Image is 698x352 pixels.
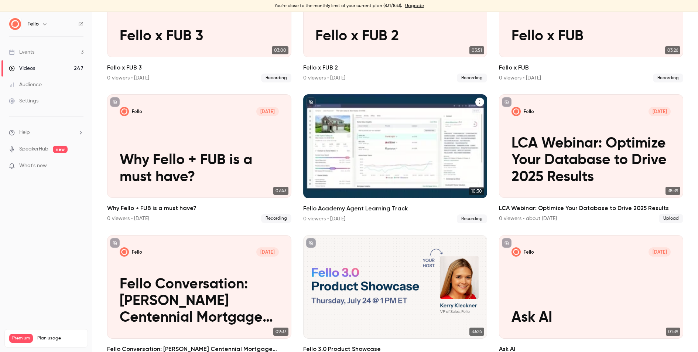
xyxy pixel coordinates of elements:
a: 10:30Fello Academy Agent Learning Track0 viewers • [DATE]Recording [303,94,487,223]
span: new [53,146,68,153]
span: [DATE] [256,107,279,116]
div: Events [9,48,34,56]
div: 0 viewers • [DATE] [303,74,345,82]
span: What's new [19,162,47,170]
iframe: Noticeable Trigger [75,163,83,169]
li: Fello Academy Agent Learning Track [303,94,487,223]
div: 0 viewers • [DATE] [303,215,345,223]
img: LCA Webinar: Optimize Your Database to Drive 2025 Results [511,107,521,116]
span: 10:30 [469,187,484,195]
span: 03:51 [469,46,484,54]
span: Recording [261,74,291,82]
span: Plan usage [37,335,83,341]
h2: Fello x FUB [499,63,683,72]
li: Why Fello + FUB is a must have? [107,94,291,223]
p: Ask AI [511,309,671,326]
p: Fello [132,249,142,255]
span: Upload [659,214,683,223]
span: Recording [457,74,487,82]
span: Help [19,129,30,136]
span: 03:26 [665,46,680,54]
p: Fello [524,108,534,115]
span: Premium [9,334,33,343]
div: 0 viewers • about [DATE] [499,215,557,222]
img: Fello Conversation: Mack Humphrey Centennial Mortgage Alliance [120,247,129,257]
p: Why Fello + FUB is a must have? [120,152,279,185]
div: Audience [9,81,42,88]
span: Recording [653,74,683,82]
a: SpeakerHub [19,145,48,153]
span: [DATE] [649,107,671,116]
div: Settings [9,97,38,105]
span: [DATE] [649,247,671,257]
span: 03:00 [272,46,288,54]
p: Fello [524,249,534,255]
li: help-dropdown-opener [9,129,83,136]
li: LCA Webinar: Optimize Your Database to Drive 2025 Results [499,94,683,223]
h2: LCA Webinar: Optimize Your Database to Drive 2025 Results [499,204,683,213]
button: unpublished [110,238,120,248]
p: LCA Webinar: Optimize Your Database to Drive 2025 Results [511,135,671,186]
p: Fello x FUB [511,28,671,45]
span: 01:39 [666,328,680,336]
h6: Fello [27,20,39,28]
span: [DATE] [256,247,279,257]
button: unpublished [306,238,316,248]
h2: Fello Academy Agent Learning Track [303,204,487,213]
a: LCA Webinar: Optimize Your Database to Drive 2025 ResultsFello[DATE]LCA Webinar: Optimize Your Da... [499,94,683,223]
p: Fello x FUB 2 [315,28,475,45]
p: Fello x FUB 3 [120,28,279,45]
p: Fello Conversation: [PERSON_NAME] Centennial Mortgage Alliance [120,276,279,326]
h2: Fello x FUB 2 [303,63,487,72]
span: 33:24 [469,328,484,336]
a: Why Fello + FUB is a must have?Fello[DATE]Why Fello + FUB is a must have?07:43Why Fello + FUB is ... [107,94,291,223]
span: 09:37 [273,328,288,336]
div: 0 viewers • [DATE] [107,74,149,82]
span: Recording [457,214,487,223]
span: 07:43 [273,187,288,195]
button: unpublished [502,97,511,107]
div: Videos [9,65,35,72]
img: Fello [9,18,21,30]
img: Why Fello + FUB is a must have? [120,107,129,116]
span: 38:39 [666,187,680,195]
button: unpublished [306,97,316,107]
p: Fello [132,108,142,115]
div: 0 viewers • [DATE] [107,215,149,222]
h2: Why Fello + FUB is a must have? [107,204,291,213]
img: Ask AI [511,247,521,257]
button: unpublished [502,238,511,248]
div: 0 viewers • [DATE] [499,74,541,82]
a: Upgrade [405,3,424,9]
span: Recording [261,214,291,223]
h2: Fello x FUB 3 [107,63,291,72]
button: unpublished [110,97,120,107]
